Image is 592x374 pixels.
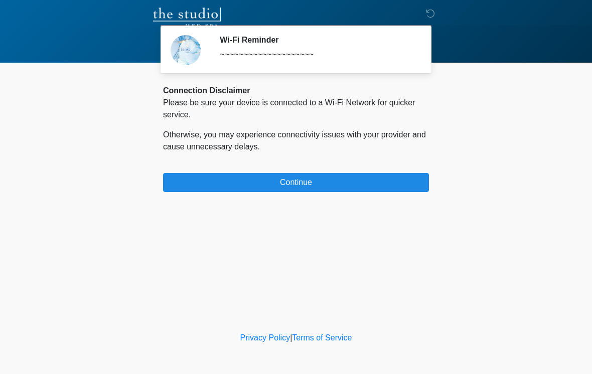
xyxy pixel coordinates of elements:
[153,8,221,28] img: The Studio Med Spa Logo
[163,129,429,153] p: Otherwise, you may experience connectivity issues with your provider and cause unnecessary delays
[220,35,414,45] h2: Wi-Fi Reminder
[220,49,414,61] div: ~~~~~~~~~~~~~~~~~~~~
[290,333,292,342] a: |
[292,333,352,342] a: Terms of Service
[163,173,429,192] button: Continue
[240,333,290,342] a: Privacy Policy
[163,85,429,97] div: Connection Disclaimer
[258,142,260,151] span: .
[171,35,201,65] img: Agent Avatar
[163,97,429,121] p: Please be sure your device is connected to a Wi-Fi Network for quicker service.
